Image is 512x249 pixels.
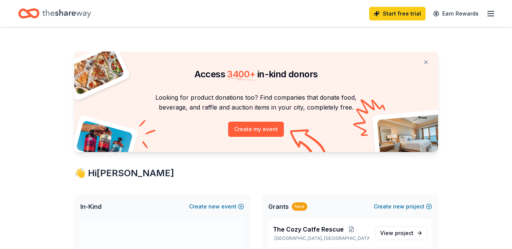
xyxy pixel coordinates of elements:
[208,202,220,211] span: new
[268,202,289,211] span: Grants
[189,202,244,211] button: Createnewevent
[395,230,413,236] span: project
[66,47,125,96] img: Pizza
[194,69,318,80] span: Access in-kind donors
[83,92,429,113] p: Looking for product donations too? Find companies that donate food, beverage, and raffle and auct...
[18,5,91,22] a: Home
[273,235,369,241] p: [GEOGRAPHIC_DATA], [GEOGRAPHIC_DATA]
[273,225,344,234] span: The Cozy Catfe Rescue
[369,7,426,20] a: Start free trial
[429,7,483,20] a: Earn Rewards
[380,229,413,238] span: View
[227,69,255,80] span: 3400 +
[393,202,404,211] span: new
[374,202,432,211] button: Createnewproject
[74,167,438,179] div: 👋 Hi [PERSON_NAME]
[80,202,102,211] span: In-Kind
[290,129,328,158] img: Curvy arrow
[228,122,284,137] button: Create my event
[292,202,307,211] div: New
[375,226,427,240] a: View project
